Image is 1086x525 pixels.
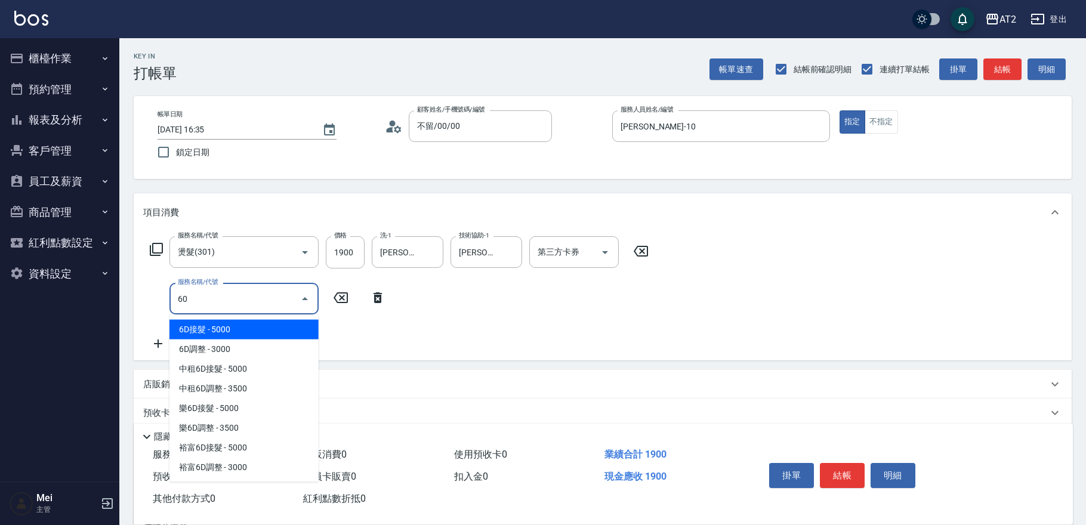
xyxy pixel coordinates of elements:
label: 顧客姓名/手機號碼/編號 [417,105,485,114]
button: Open [295,243,314,262]
span: 中租6D調整 - 3500 [169,379,319,399]
span: 連續打單結帳 [880,63,930,76]
span: 店販消費 0 [303,449,347,460]
span: 鎖定日期 [176,146,209,159]
div: AT2 [999,12,1016,27]
button: 不指定 [865,110,898,134]
span: 紅利點數折抵 0 [303,493,366,504]
p: 主管 [36,504,97,515]
span: 預收卡販賣 0 [153,471,206,482]
button: 結帳 [820,463,865,488]
button: 明細 [1028,58,1066,81]
button: 登出 [1026,8,1072,30]
div: 店販銷售 [134,370,1072,399]
span: 裕富6D調整 - 3000 [169,458,319,477]
img: Person [10,492,33,515]
button: 櫃檯作業 [5,43,115,74]
span: 6D調整 - 3000 [169,339,319,359]
label: 服務名稱/代號 [178,277,218,286]
span: 扣入金 0 [454,471,488,482]
button: Open [596,243,615,262]
p: 店販銷售 [143,378,179,391]
h5: Mei [36,492,97,504]
span: 其他付款方式 0 [153,493,215,504]
span: 業績合計 1900 [604,449,667,460]
button: Choose date, selected date is 2025-08-17 [315,116,344,144]
button: 預約管理 [5,74,115,105]
button: 明細 [871,463,915,488]
button: 客戶管理 [5,135,115,166]
span: 樂6D接髮 - 5000 [169,399,319,418]
button: 紅利點數設定 [5,227,115,258]
p: 隱藏業績明細 [154,431,208,443]
button: 指定 [840,110,865,134]
label: 價格 [334,231,347,240]
span: 樂6D調整 - 3500 [169,418,319,438]
h2: Key In [134,52,177,60]
div: 項目消費 [134,193,1072,231]
label: 技術協助-1 [459,231,489,240]
button: 資料設定 [5,258,115,289]
label: 帳單日期 [158,110,183,119]
input: YYYY/MM/DD hh:mm [158,120,310,140]
span: 6D接髮 - 5000 [169,320,319,339]
button: save [951,7,974,31]
label: 洗-1 [380,231,391,240]
button: 掛單 [939,58,977,81]
span: 服務消費 1900 [153,449,212,460]
button: AT2 [980,7,1021,32]
span: 結帳前確認明細 [794,63,852,76]
span: 裕富6D接髮 - 5000 [169,438,319,458]
button: 結帳 [983,58,1022,81]
span: 會員卡販賣 0 [303,471,356,482]
img: Logo [14,11,48,26]
span: 現金應收 1900 [604,471,667,482]
p: 項目消費 [143,206,179,219]
button: 員工及薪資 [5,166,115,197]
button: 帳單速查 [709,58,763,81]
button: Close [295,289,314,308]
button: 報表及分析 [5,104,115,135]
p: 預收卡販賣 [143,407,188,419]
label: 服務名稱/代號 [178,231,218,240]
span: 中租6D接髮 - 5000 [169,359,319,379]
h3: 打帳單 [134,65,177,82]
label: 服務人員姓名/編號 [621,105,673,114]
button: 商品管理 [5,197,115,228]
button: 掛單 [769,463,814,488]
div: 預收卡販賣 [134,399,1072,427]
span: 使用預收卡 0 [454,449,507,460]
